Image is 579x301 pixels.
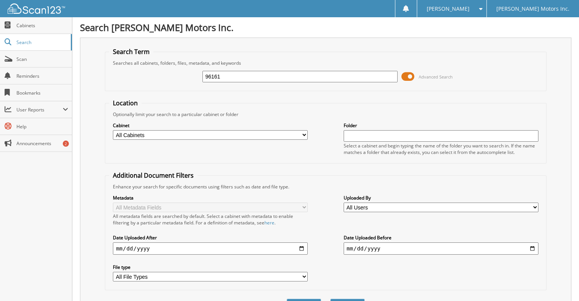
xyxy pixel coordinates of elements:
[113,242,308,255] input: start
[113,122,308,129] label: Cabinet
[264,219,274,226] a: here
[344,242,538,255] input: end
[113,195,308,201] label: Metadata
[16,73,68,79] span: Reminders
[16,22,68,29] span: Cabinets
[16,56,68,62] span: Scan
[63,141,69,147] div: 2
[419,74,453,80] span: Advanced Search
[344,234,538,241] label: Date Uploaded Before
[344,195,538,201] label: Uploaded By
[113,264,308,270] label: File type
[109,60,542,66] div: Searches all cabinets, folders, files, metadata, and keywords
[109,111,542,118] div: Optionally limit your search to a particular cabinet or folder
[80,21,571,34] h1: Search [PERSON_NAME] Motors Inc.
[109,99,142,107] legend: Location
[16,39,67,46] span: Search
[427,7,470,11] span: [PERSON_NAME]
[8,3,65,14] img: scan123-logo-white.svg
[16,140,68,147] span: Announcements
[109,171,197,180] legend: Additional Document Filters
[496,7,569,11] span: [PERSON_NAME] Motors Inc.
[344,142,538,155] div: Select a cabinet and begin typing the name of the folder you want to search in. If the name match...
[109,183,542,190] div: Enhance your search for specific documents using filters such as date and file type.
[109,47,153,56] legend: Search Term
[16,123,68,130] span: Help
[16,90,68,96] span: Bookmarks
[113,234,308,241] label: Date Uploaded After
[113,213,308,226] div: All metadata fields are searched by default. Select a cabinet with metadata to enable filtering b...
[344,122,538,129] label: Folder
[16,106,63,113] span: User Reports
